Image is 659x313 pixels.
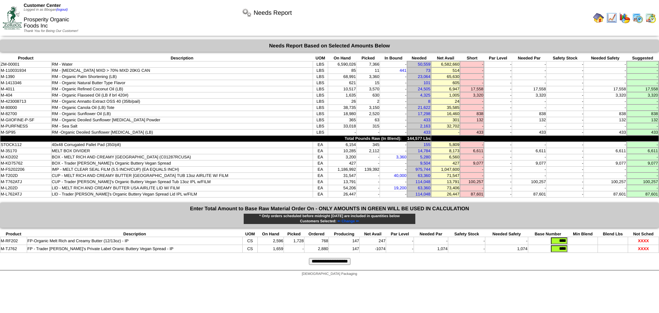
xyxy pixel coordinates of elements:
[584,55,627,61] th: Needed Safety
[460,166,484,172] td: -
[584,129,627,135] td: 433
[484,160,512,166] td: -
[546,111,584,117] td: -
[627,55,659,61] th: Suggested
[313,160,328,166] td: EA
[380,55,407,61] th: In Bound
[546,160,584,166] td: -
[484,104,512,111] td: -
[584,80,627,86] td: -
[484,80,512,86] td: -
[584,92,627,98] td: 3,320
[0,179,51,185] td: M-T762ATJ
[356,117,380,123] td: 63
[484,142,512,148] td: -
[0,55,51,61] th: Product
[0,148,51,154] td: M-35170
[627,80,659,86] td: -
[328,67,356,74] td: 85
[627,142,659,148] td: -
[546,80,584,86] td: -
[328,111,356,117] td: 18,980
[584,154,627,160] td: -
[51,172,313,179] td: CUP - MELT RICH AND CREAMY BUTTER [GEOGRAPHIC_DATA] TUB 13oz AIRLITE W/ FILM
[512,92,546,98] td: 3,320
[424,142,430,147] a: 155
[431,172,460,179] td: 71,547
[328,179,356,185] td: 13,791
[418,111,430,116] a: 17,298
[431,154,460,160] td: 6,560
[356,154,380,160] td: -
[356,86,380,92] td: 3,570
[546,172,584,179] td: -
[416,167,430,172] a: 975,744
[584,179,627,185] td: 100,257
[313,80,328,86] td: LBS
[460,111,484,117] td: 838
[0,86,51,92] td: M-4011
[627,92,659,98] td: 3,320
[512,154,546,160] td: -
[356,80,380,86] td: 15
[627,172,659,179] td: -
[460,117,484,123] td: 132
[627,179,659,185] td: 100,257
[584,148,627,154] td: 6,611
[584,117,627,123] td: 132
[313,61,328,67] td: LBS
[24,3,61,8] span: Customer Center
[627,67,659,74] td: -
[484,55,512,61] th: Par Level
[546,142,584,148] td: -
[546,67,584,74] td: -
[460,129,484,135] td: 433
[546,61,584,67] td: -
[51,98,313,104] td: RM - Organic Annatto Extract OSS 40 (35lb/pail)
[51,160,313,166] td: BOX - Trader [PERSON_NAME]'s Organic Buttery Vegan Spread
[512,117,546,123] td: 132
[424,118,430,122] a: 433
[380,148,407,154] td: -
[337,219,359,223] span: ⇐ Change ⇐
[380,61,407,67] td: -
[51,166,313,172] td: IMP - MELT CLEAR SEAL FILM (5.5 INCH/CUP) (EA EQUALS INCH)
[546,55,584,61] th: Safety Stock
[584,61,627,67] td: -
[420,155,430,159] a: 5,280
[356,160,380,166] td: -
[484,166,512,172] td: -
[512,67,546,74] td: -
[484,129,512,135] td: -
[584,160,627,166] td: 9,077
[0,123,51,129] td: M-PURFNESS
[396,155,406,159] a: 3,360
[313,92,328,98] td: LBS
[431,111,460,117] td: 16,460
[313,74,328,80] td: LBS
[546,148,584,154] td: -
[546,179,584,185] td: -
[328,166,356,172] td: 1,186,992
[0,80,51,86] td: M-1413346
[431,86,460,92] td: 6,947
[627,117,659,123] td: 132
[584,98,627,104] td: -
[484,123,512,129] td: -
[484,67,512,74] td: -
[0,172,51,179] td: M-T202D
[380,104,407,111] td: -
[356,61,380,67] td: 7,366
[328,160,356,166] td: 427
[356,104,380,111] td: 3,150
[418,105,430,110] a: 21,622
[645,12,656,23] img: calendarinout.gif
[0,104,51,111] td: M-80000
[431,67,460,74] td: 514
[627,148,659,154] td: 6,611
[460,67,484,74] td: -
[512,142,546,148] td: -
[24,8,68,12] span: Logged in as Bbogan
[460,123,484,129] td: -
[546,86,584,92] td: -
